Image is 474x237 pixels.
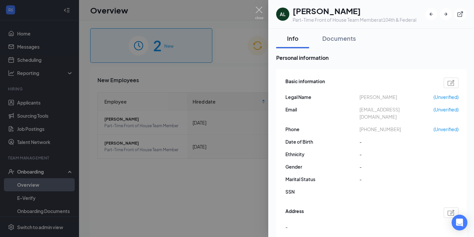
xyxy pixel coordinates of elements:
[457,11,463,17] svg: ExternalLink
[359,138,434,145] span: -
[442,11,449,17] svg: ArrowRight
[285,93,359,101] span: Legal Name
[285,78,325,88] span: Basic information
[293,16,416,23] div: Part-Time Front of House Team Member at 104th & Federal
[434,126,459,133] span: (Unverified)
[434,93,459,101] span: (Unverified)
[359,93,434,101] span: [PERSON_NAME]
[285,223,288,230] span: -
[454,8,466,20] button: ExternalLink
[359,126,434,133] span: [PHONE_NUMBER]
[425,8,437,20] button: ArrowLeftNew
[428,11,434,17] svg: ArrowLeftNew
[285,176,359,183] span: Marital Status
[285,106,359,113] span: Email
[285,163,359,170] span: Gender
[285,151,359,158] span: Ethnicity
[322,34,356,42] div: Documents
[359,151,434,158] span: -
[285,188,359,195] span: SSN
[285,207,304,218] span: Address
[283,34,303,42] div: Info
[359,106,434,120] span: [EMAIL_ADDRESS][DOMAIN_NAME]
[452,215,467,230] div: Open Intercom Messenger
[285,126,359,133] span: Phone
[285,138,359,145] span: Date of Birth
[276,54,467,62] span: Personal information
[359,176,434,183] span: -
[293,5,416,16] h1: [PERSON_NAME]
[280,11,286,17] div: AL
[359,163,434,170] span: -
[434,106,459,113] span: (Unverified)
[440,8,452,20] button: ArrowRight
